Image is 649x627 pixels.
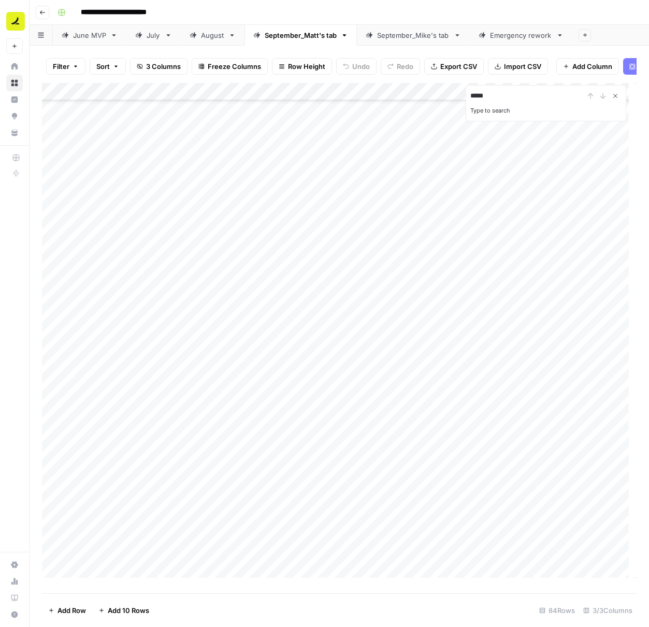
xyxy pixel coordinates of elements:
span: Import CSV [504,61,541,72]
button: Freeze Columns [192,58,268,75]
a: Learning Hub [6,590,23,606]
a: August [181,25,244,46]
button: Add Row [42,602,92,619]
div: August [201,30,224,40]
div: June MVP [73,30,106,40]
span: Row Height [288,61,325,72]
span: Add Row [57,605,86,616]
button: Import CSV [488,58,548,75]
span: Add Column [572,61,612,72]
span: Export CSV [440,61,477,72]
label: Type to search [470,107,510,114]
button: Add 10 Rows [92,602,155,619]
div: September_Matt's tab [265,30,337,40]
div: 3/3 Columns [579,602,637,619]
a: Browse [6,75,23,91]
span: Undo [352,61,370,72]
a: Your Data [6,124,23,141]
button: Help + Support [6,606,23,623]
div: July [147,30,161,40]
span: Redo [397,61,413,72]
button: Close Search [609,90,622,102]
span: Add 10 Rows [108,605,149,616]
button: Row Height [272,58,332,75]
button: Sort [90,58,126,75]
button: Add Column [556,58,619,75]
a: Home [6,58,23,75]
div: Emergency rework [490,30,552,40]
span: Filter [53,61,69,72]
a: September_Matt's tab [244,25,357,46]
button: Export CSV [424,58,484,75]
span: 3 Columns [146,61,181,72]
div: September_Mike's tab [377,30,450,40]
button: Workspace: Ramp [6,8,23,34]
span: Freeze Columns [208,61,261,72]
a: June MVP [53,25,126,46]
a: September_Mike's tab [357,25,470,46]
button: Filter [46,58,85,75]
a: Emergency rework [470,25,572,46]
span: Sort [96,61,110,72]
a: Opportunities [6,108,23,124]
img: Ramp Logo [6,12,25,31]
a: Settings [6,556,23,573]
a: Usage [6,573,23,590]
button: Redo [381,58,420,75]
div: 84 Rows [535,602,579,619]
button: 3 Columns [130,58,188,75]
a: Insights [6,91,23,108]
a: July [126,25,181,46]
button: Undo [336,58,377,75]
